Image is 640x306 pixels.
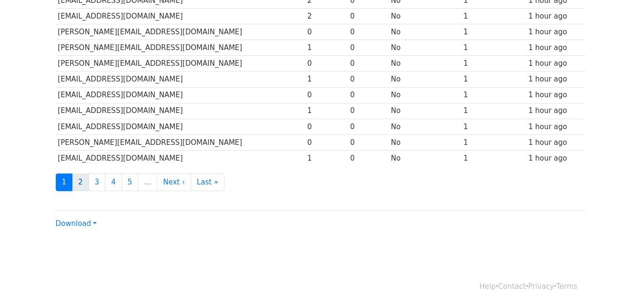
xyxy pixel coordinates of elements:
[556,282,577,291] a: Terms
[389,56,461,71] td: No
[526,24,585,40] td: 1 hour ago
[305,9,348,24] td: 2
[528,282,554,291] a: Privacy
[348,87,389,103] td: 0
[105,173,122,191] a: 4
[56,87,305,103] td: [EMAIL_ADDRESS][DOMAIN_NAME]
[389,71,461,87] td: No
[348,119,389,134] td: 0
[461,87,526,103] td: 1
[461,134,526,150] td: 1
[461,119,526,134] td: 1
[56,173,73,191] a: 1
[389,103,461,119] td: No
[305,119,348,134] td: 0
[526,40,585,56] td: 1 hour ago
[348,103,389,119] td: 0
[305,71,348,87] td: 1
[389,9,461,24] td: No
[389,87,461,103] td: No
[389,40,461,56] td: No
[56,119,305,134] td: [EMAIL_ADDRESS][DOMAIN_NAME]
[56,56,305,71] td: [PERSON_NAME][EMAIL_ADDRESS][DOMAIN_NAME]
[348,56,389,71] td: 0
[526,56,585,71] td: 1 hour ago
[461,103,526,119] td: 1
[157,173,191,191] a: Next ›
[461,56,526,71] td: 1
[305,134,348,150] td: 0
[348,40,389,56] td: 0
[56,9,305,24] td: [EMAIL_ADDRESS][DOMAIN_NAME]
[305,150,348,166] td: 1
[56,150,305,166] td: [EMAIL_ADDRESS][DOMAIN_NAME]
[56,134,305,150] td: [PERSON_NAME][EMAIL_ADDRESS][DOMAIN_NAME]
[305,24,348,40] td: 0
[526,134,585,150] td: 1 hour ago
[461,24,526,40] td: 1
[526,103,585,119] td: 1 hour ago
[191,173,224,191] a: Last »
[72,173,89,191] a: 2
[305,87,348,103] td: 0
[389,150,461,166] td: No
[461,71,526,87] td: 1
[305,56,348,71] td: 0
[479,282,496,291] a: Help
[122,173,139,191] a: 5
[305,40,348,56] td: 1
[348,150,389,166] td: 0
[461,40,526,56] td: 1
[305,103,348,119] td: 1
[389,134,461,150] td: No
[56,24,305,40] td: [PERSON_NAME][EMAIL_ADDRESS][DOMAIN_NAME]
[461,150,526,166] td: 1
[348,9,389,24] td: 0
[498,282,526,291] a: Contact
[526,119,585,134] td: 1 hour ago
[56,103,305,119] td: [EMAIL_ADDRESS][DOMAIN_NAME]
[526,150,585,166] td: 1 hour ago
[592,260,640,306] iframe: Chat Widget
[56,71,305,87] td: [EMAIL_ADDRESS][DOMAIN_NAME]
[348,24,389,40] td: 0
[348,71,389,87] td: 0
[389,119,461,134] td: No
[56,40,305,56] td: [PERSON_NAME][EMAIL_ADDRESS][DOMAIN_NAME]
[526,9,585,24] td: 1 hour ago
[389,24,461,40] td: No
[89,173,106,191] a: 3
[526,87,585,103] td: 1 hour ago
[461,9,526,24] td: 1
[526,71,585,87] td: 1 hour ago
[56,219,97,228] a: Download
[348,134,389,150] td: 0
